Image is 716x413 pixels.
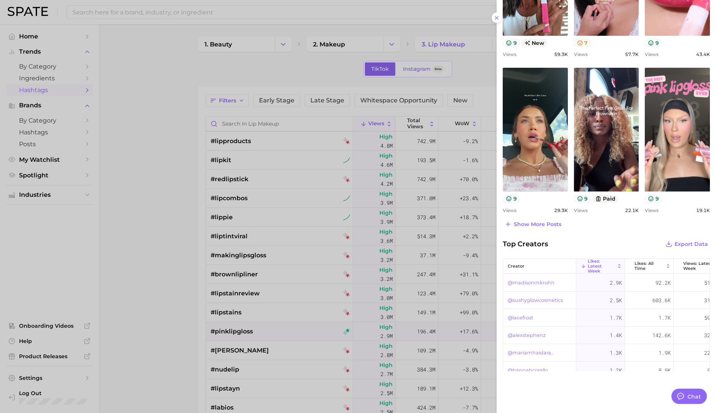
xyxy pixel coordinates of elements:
a: @madisonmkrohn [508,278,555,287]
button: 9 [645,195,662,203]
span: 19.1k [696,207,710,213]
span: 57.7k [625,51,639,57]
span: 1.2k [610,366,622,375]
button: 9 [645,39,662,47]
span: Views: Latest Week [683,261,713,271]
a: @lacefrost [508,313,533,322]
a: @hannahcorallo [508,366,548,375]
span: 1.4k [610,331,622,340]
button: 7 [574,39,591,47]
span: Likes: All Time [634,261,664,271]
span: Export Data [674,241,708,247]
span: 8.9k [658,366,671,375]
button: paid [592,195,619,203]
span: new [521,39,548,47]
span: 142.6k [652,331,671,340]
span: Show more posts [514,221,561,228]
span: 2.9k [610,278,622,287]
span: 43.4k [696,51,710,57]
button: Likes: All Time [625,259,674,274]
button: Likes: Latest Week [576,259,625,274]
span: 2.5k [610,296,622,305]
button: Show more posts [503,219,563,230]
a: @alexstephenz [508,331,546,340]
button: Export Data [663,239,710,249]
span: 1.7k [610,313,622,322]
span: 22.1k [625,207,639,213]
span: 1.3k [610,348,622,357]
span: Views [503,207,516,213]
button: 9 [574,195,591,203]
a: @sushyglowcosmetics [508,296,563,305]
span: 29.3k [554,207,568,213]
span: Top Creators [503,239,548,249]
a: @mariamhaidara_ [508,348,553,357]
span: Views [574,207,588,213]
span: Views [574,51,588,57]
span: 1.7k [658,313,671,322]
span: 59.3k [554,51,568,57]
span: Views [645,51,658,57]
span: 92.2k [655,278,671,287]
button: 9 [503,39,520,47]
span: creator [508,264,524,269]
span: Views [645,207,658,213]
span: Likes: Latest Week [588,259,615,274]
span: 1.9k [658,348,671,357]
button: 9 [503,195,520,203]
span: 603.6k [652,296,671,305]
span: Views [503,51,516,57]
